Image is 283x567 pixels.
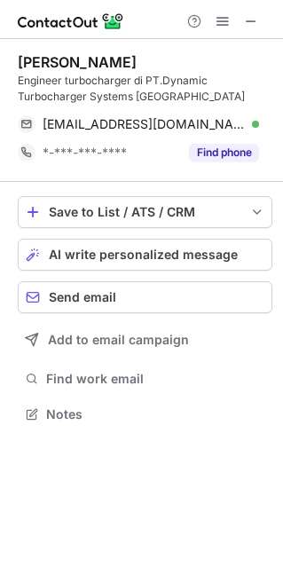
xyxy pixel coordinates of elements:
span: Find work email [46,371,265,387]
button: save-profile-one-click [18,196,272,228]
button: AI write personalized message [18,239,272,271]
span: Send email [49,290,116,304]
img: ContactOut v5.3.10 [18,11,124,32]
span: [EMAIL_ADDRESS][DOMAIN_NAME] [43,116,246,132]
div: Engineer turbocharger di PT.Dynamic Turbocharger Systems [GEOGRAPHIC_DATA] [18,73,272,105]
span: Add to email campaign [48,333,189,347]
button: Find work email [18,366,272,391]
span: Notes [46,406,265,422]
button: Notes [18,402,272,427]
div: [PERSON_NAME] [18,53,137,71]
button: Add to email campaign [18,324,272,356]
div: Save to List / ATS / CRM [49,205,241,219]
span: AI write personalized message [49,248,238,262]
button: Reveal Button [189,144,259,161]
button: Send email [18,281,272,313]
